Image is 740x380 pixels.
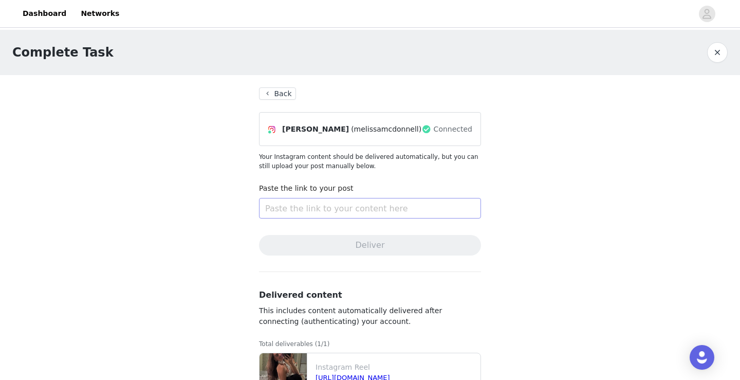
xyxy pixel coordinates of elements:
[259,184,354,192] label: Paste the link to your post
[259,87,296,100] button: Back
[259,306,442,325] span: This includes content automatically delivered after connecting (authenticating) your account.
[702,6,712,22] div: avatar
[268,125,276,134] img: Instagram Icon
[259,152,481,171] p: Your Instagram content should be delivered automatically, but you can still upload your post manu...
[259,339,481,349] p: Total deliverables (1/1)
[351,124,421,135] span: (melissamcdonnell)
[259,198,481,219] input: Paste the link to your content here
[75,2,125,25] a: Networks
[282,124,349,135] span: [PERSON_NAME]
[12,43,114,62] h1: Complete Task
[690,345,714,370] div: Open Intercom Messenger
[16,2,72,25] a: Dashboard
[259,235,481,256] button: Deliver
[259,289,481,301] h3: Delivered content
[434,124,472,135] span: Connected
[316,362,476,373] p: Instagram Reel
